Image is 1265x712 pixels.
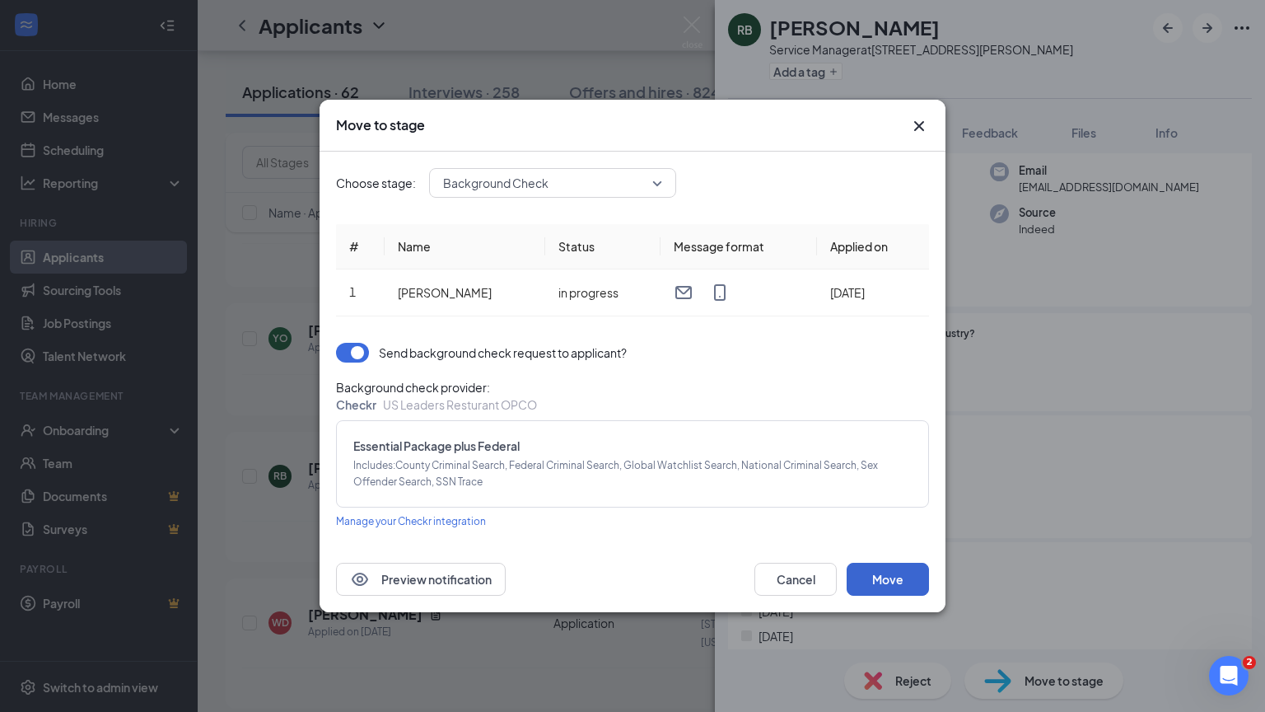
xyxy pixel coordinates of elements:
td: [DATE] [817,269,929,316]
span: 1 [349,284,356,299]
th: # [336,224,385,269]
iframe: Intercom live chat [1209,656,1249,696]
svg: Email [674,283,693,302]
svg: Cross [909,116,929,136]
span: US Leaders Resturant OPCO [383,397,537,412]
span: Includes : County Criminal Search, Federal Criminal Search, Global Watchlist Search, National Cri... [353,457,912,490]
button: Close [909,116,929,136]
div: Send background check request to applicant? [379,344,627,362]
th: Message format [661,224,817,269]
h3: Move to stage [336,116,425,134]
span: Background Check [443,171,548,195]
span: Background check provider : [336,379,929,396]
td: in progress [545,269,661,316]
span: 2 [1243,656,1256,669]
button: EyePreview notification [336,563,506,596]
span: Choose stage: [336,174,416,192]
button: Move [847,563,929,596]
span: Essential Package plus Federal [353,438,912,454]
th: Status [545,224,661,269]
th: Name [385,224,545,269]
button: Cancel [754,563,837,596]
svg: MobileSms [710,283,730,302]
svg: Eye [350,569,370,589]
span: Manage your Checkr integration [336,515,486,527]
span: [PERSON_NAME] [398,285,492,300]
th: Applied on [817,224,929,269]
a: Manage your Checkr integration [336,511,486,530]
span: Checkr [336,397,376,412]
